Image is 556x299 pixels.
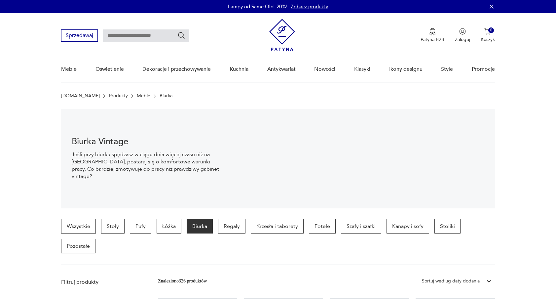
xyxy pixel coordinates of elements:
[218,219,245,234] a: Regały
[95,57,124,82] a: Oświetlenie
[455,36,470,43] p: Zaloguj
[235,109,495,208] img: 217794b411677fc89fd9d93ef6550404.webp
[434,219,461,234] a: Stoliki
[61,219,96,234] a: Wszystkie
[72,138,224,146] h1: Biurka Vintage
[429,28,436,35] img: Ikona medalu
[389,57,423,82] a: Ikony designu
[422,278,480,285] div: Sortuj według daty dodania
[459,28,466,35] img: Ikonka użytkownika
[61,29,98,42] button: Sprzedawaj
[72,151,224,180] p: Jeśli przy biurku spędzasz w ciągu dnia więcej czasu niż na [GEOGRAPHIC_DATA], postaraj się o kom...
[481,28,495,43] button: 0Koszyk
[187,219,213,234] a: Biurka
[387,219,429,234] a: Kanapy i sofy
[137,93,150,99] a: Meble
[314,57,335,82] a: Nowości
[421,28,444,43] a: Ikona medaluPatyna B2B
[101,219,125,234] a: Stoły
[354,57,370,82] a: Klasyki
[421,28,444,43] button: Patyna B2B
[160,93,172,99] p: Biurka
[309,219,336,234] a: Fotele
[472,57,495,82] a: Promocje
[177,31,185,39] button: Szukaj
[157,219,181,234] a: Łóżka
[61,278,142,286] p: Filtruj produkty
[455,28,470,43] button: Zaloguj
[488,27,494,33] div: 0
[251,219,304,234] a: Krzesła i taborety
[267,57,296,82] a: Antykwariat
[230,57,248,82] a: Kuchnia
[158,278,207,285] div: Znaleziono 326 produktów
[484,28,491,35] img: Ikona koszyka
[109,93,128,99] a: Produkty
[228,3,287,10] p: Lampy od Same Old -20%!
[421,36,444,43] p: Patyna B2B
[61,34,98,38] a: Sprzedawaj
[61,239,95,253] a: Pozostałe
[142,57,211,82] a: Dekoracje i przechowywanie
[341,219,381,234] a: Szafy i szafki
[481,36,495,43] p: Koszyk
[291,3,328,10] a: Zobacz produkty
[441,57,453,82] a: Style
[61,57,77,82] a: Meble
[269,19,295,51] img: Patyna - sklep z meblami i dekoracjami vintage
[130,219,151,234] a: Pufy
[61,93,100,99] a: [DOMAIN_NAME]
